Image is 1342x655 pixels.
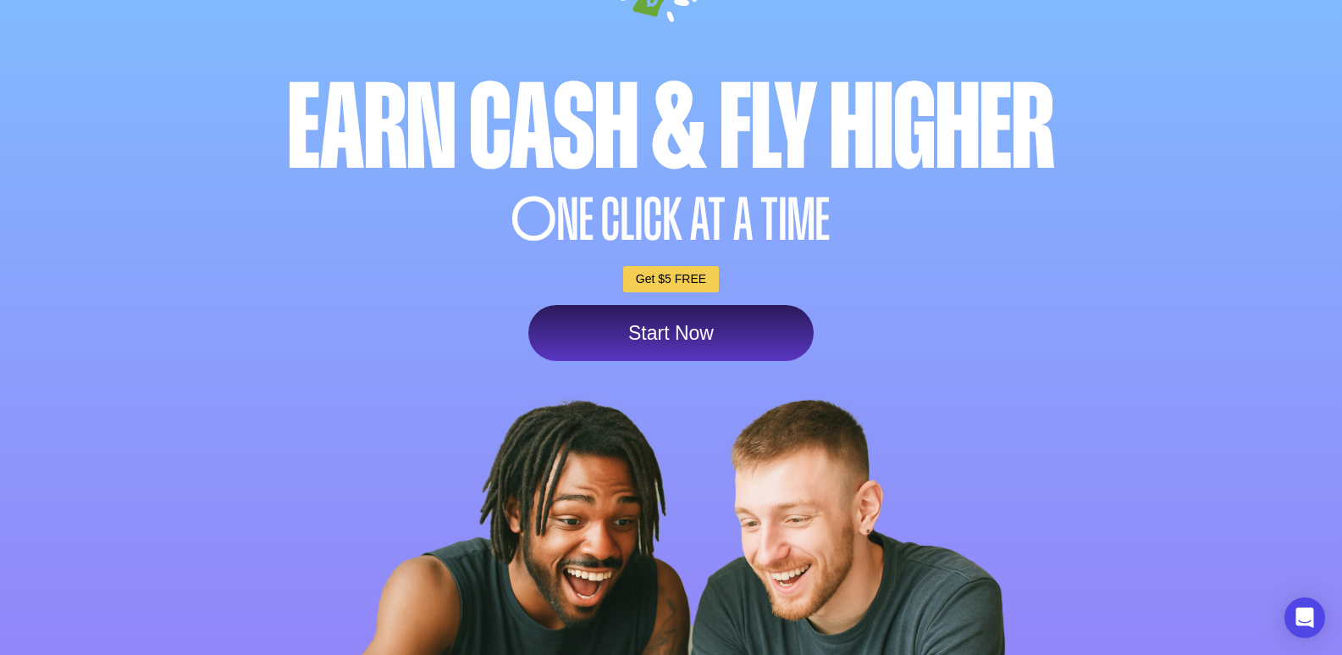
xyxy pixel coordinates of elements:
div: NE CLICK AT A TIME [187,191,1156,249]
a: Start Now [528,305,814,361]
div: Open Intercom Messenger [1284,597,1325,638]
div: Earn Cash & Fly higher [187,69,1156,186]
span: O [511,191,557,249]
a: Get $5 FREE [623,266,719,292]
